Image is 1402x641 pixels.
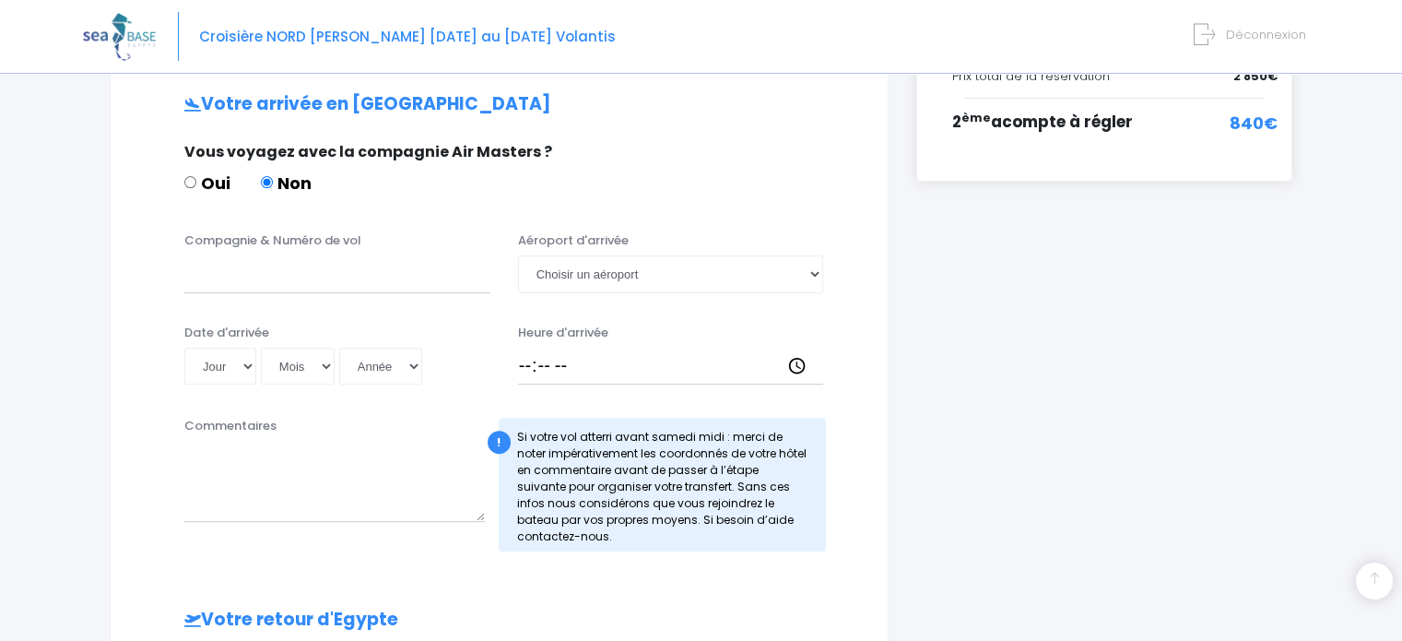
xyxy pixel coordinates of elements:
label: Heure d'arrivée [518,324,608,342]
input: Oui [184,176,196,188]
label: Date d'arrivée [184,324,269,342]
h2: Votre arrivée en [GEOGRAPHIC_DATA] [147,94,851,115]
span: Croisière NORD [PERSON_NAME] [DATE] au [DATE] Volantis [199,27,616,46]
div: Si votre vol atterri avant samedi midi : merci de noter impérativement les coordonnés de votre hô... [499,418,827,552]
label: Aéroport d'arrivée [518,231,629,250]
span: Vous voyagez avec la compagnie Air Masters ? [184,141,552,162]
h2: Votre retour d'Egypte [147,610,851,631]
label: Oui [184,171,230,196]
label: Commentaires [184,417,277,435]
span: 2 acompte à régler [952,111,1133,133]
sup: ème [961,110,991,125]
input: Non [261,176,273,188]
span: 840€ [1230,111,1278,136]
span: Déconnexion [1226,26,1306,43]
label: Non [261,171,312,196]
label: Compagnie & Numéro de vol [184,231,361,250]
div: ! [488,431,511,454]
span: Prix total de la réservation [952,67,1110,85]
span: 2 850€ [1233,67,1278,86]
